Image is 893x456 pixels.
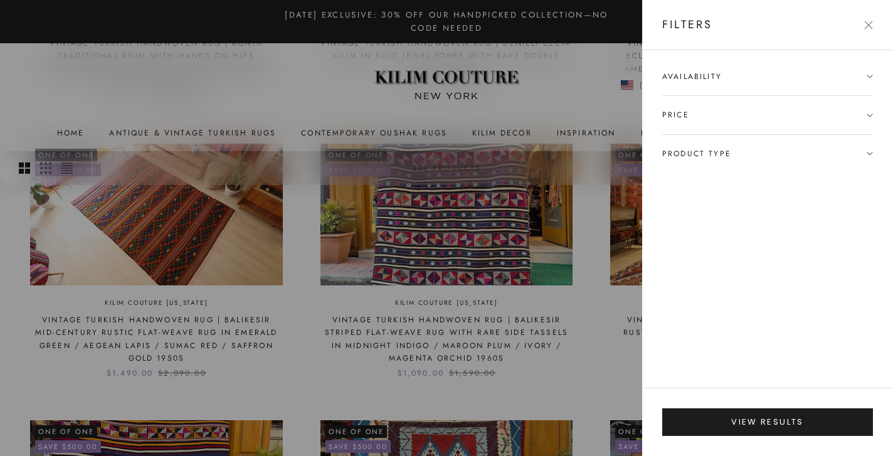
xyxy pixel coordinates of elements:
span: Product type [662,147,731,160]
summary: Price [662,96,873,134]
summary: Product type [662,135,873,172]
span: Price [662,109,689,121]
summary: Availability [662,70,873,95]
p: Filters [662,16,713,34]
button: View results [662,408,873,436]
span: Availability [662,70,722,83]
